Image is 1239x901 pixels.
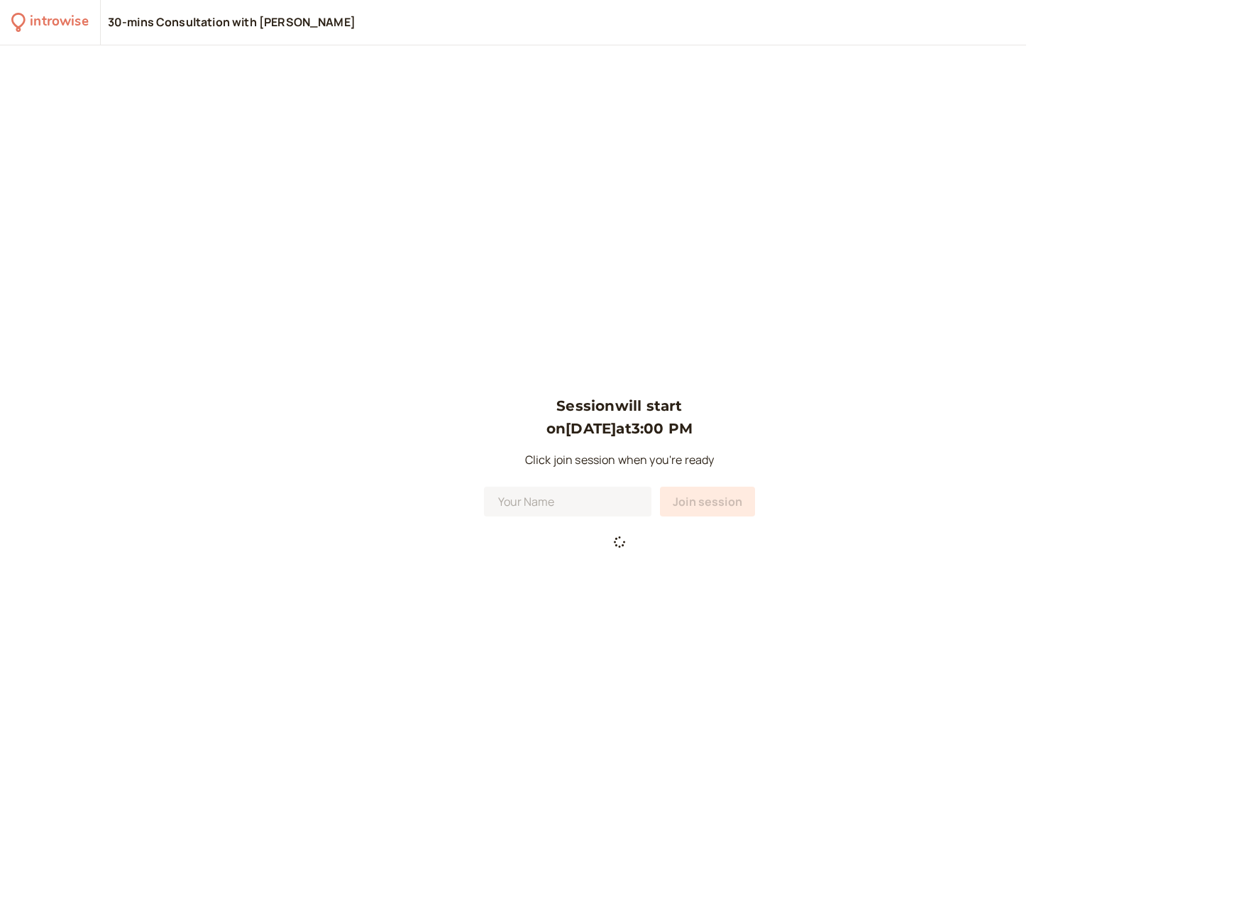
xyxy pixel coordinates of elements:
[484,451,755,470] p: Click join session when you're ready
[660,487,755,516] button: Join session
[484,487,651,516] input: Your Name
[484,394,755,441] h3: Session will start on [DATE] at 3:00 PM
[108,15,356,31] div: 30-mins Consultation with [PERSON_NAME]
[30,11,88,33] div: introwise
[673,494,742,509] span: Join session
